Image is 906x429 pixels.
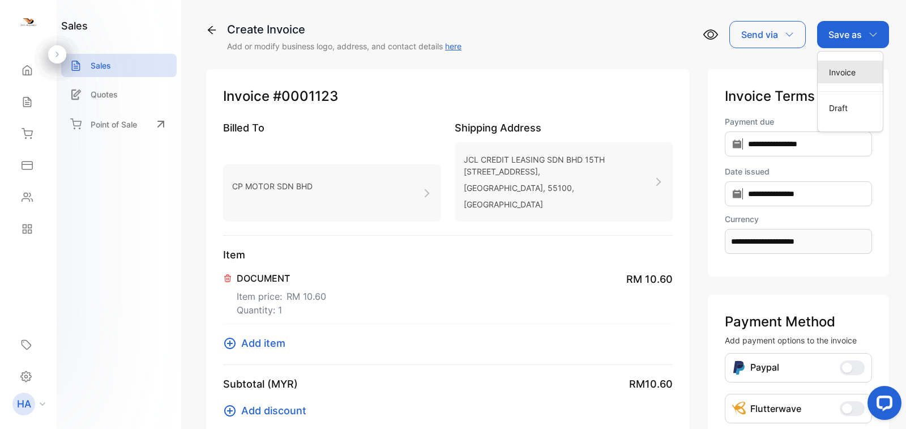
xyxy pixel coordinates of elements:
[725,334,872,346] p: Add payment options to the invoice
[445,41,461,51] a: here
[273,86,338,107] span: #0001123
[455,120,673,135] p: Shipping Address
[725,116,872,128] label: Payment due
[223,376,298,392] p: Subtotal (MYR)
[287,290,326,303] span: RM 10.60
[725,312,872,332] p: Payment Method
[61,54,177,77] a: Sales
[232,178,313,194] p: CP MOTOR SDN BHD
[17,397,31,411] p: HA
[237,303,326,317] p: Quantity: 1
[223,86,673,107] p: Invoice
[626,271,673,287] span: RM 10.60
[20,15,37,32] img: logo
[61,83,177,106] a: Quotes
[725,213,872,225] label: Currency
[223,335,292,351] button: Add item
[91,60,111,71] p: Sales
[750,360,779,375] p: Paypal
[732,360,746,375] img: Icon
[818,61,883,83] div: Invoice
[61,112,177,137] a: Point of Sale
[732,402,746,415] img: Icon
[241,335,285,351] span: Add item
[91,88,118,100] p: Quotes
[227,40,461,52] p: Add or modify business logo, address, and contact details
[464,196,653,213] p: [GEOGRAPHIC_DATA]
[91,118,137,130] p: Point of Sale
[741,28,778,41] p: Send via
[818,96,883,119] div: Draft
[61,18,88,33] h1: sales
[750,402,801,415] p: Flutterwave
[729,21,806,48] button: Send via
[828,28,862,41] p: Save as
[237,285,326,303] p: Item price:
[223,120,441,135] p: Billed To
[237,271,326,285] p: DOCUMENT
[241,403,306,418] span: Add discount
[725,165,872,177] label: Date issued
[227,21,461,38] div: Create Invoice
[464,151,653,180] p: JCL CREDIT LEASING SDN BHD 15TH [STREET_ADDRESS],
[223,403,313,418] button: Add discount
[817,21,889,48] button: Save as
[725,86,872,107] p: Invoice Terms
[858,381,906,429] iframe: LiveChat chat widget
[629,376,673,392] span: RM10.60
[223,247,673,262] p: Item
[464,180,653,196] p: [GEOGRAPHIC_DATA], 55100,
